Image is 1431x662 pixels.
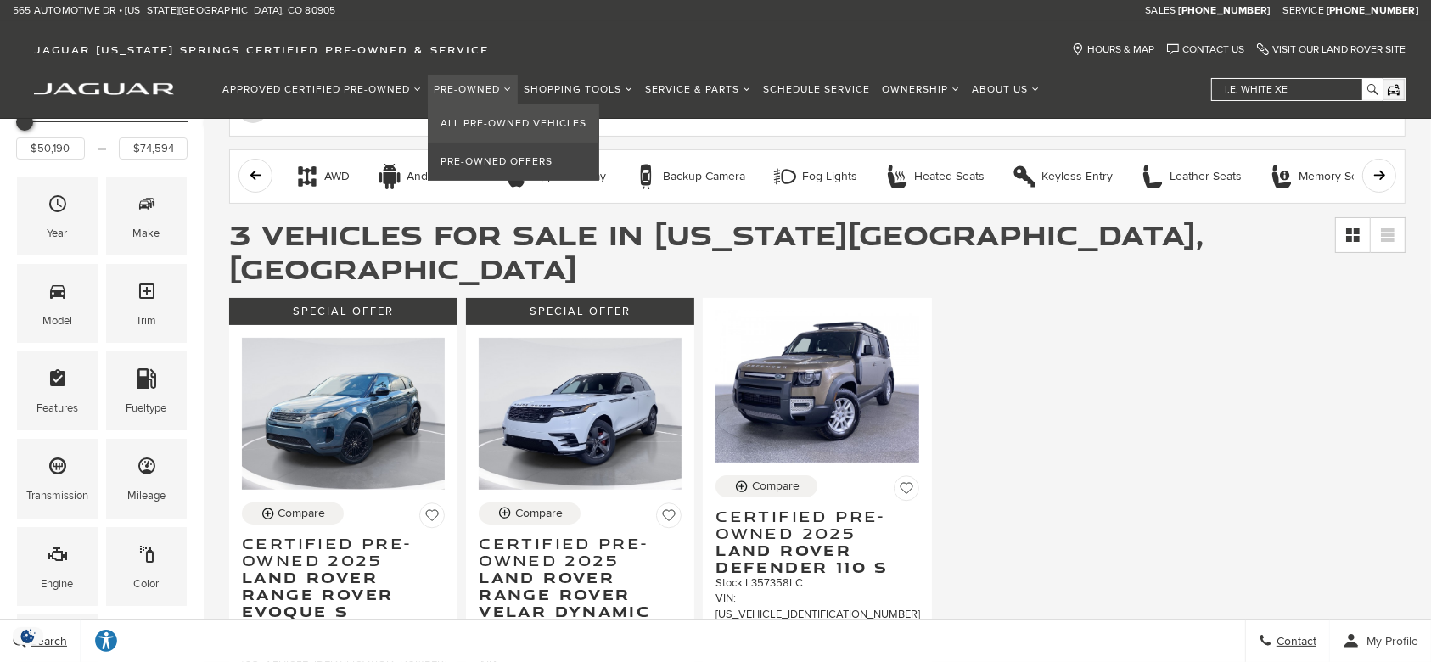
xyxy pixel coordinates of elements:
[42,575,74,593] div: Engine
[242,535,445,620] a: Certified Pre-Owned 2025Land Rover Range Rover Evoque S
[715,311,918,463] img: 2025 Land Rover Defender 110 S
[324,169,350,184] div: AWD
[48,364,68,399] span: Features
[914,169,985,184] div: Heated Seats
[25,43,497,56] a: Jaguar [US_STATE] Springs Certified Pre-Owned & Service
[106,177,187,255] div: MakeMake
[757,75,876,104] a: Schedule Service
[137,277,157,311] span: Trim
[518,75,639,104] a: Shopping Tools
[229,298,457,325] div: Special Offer
[515,506,563,521] div: Compare
[715,591,918,621] div: VIN: [US_VEHICLE_IDENTIFICATION_NUMBER]
[137,452,157,486] span: Mileage
[1362,159,1396,193] button: scroll right
[8,627,48,645] img: Opt-Out Icon
[127,486,166,505] div: Mileage
[894,475,919,508] button: Save Vehicle
[48,452,68,486] span: Transmission
[656,502,682,535] button: Save Vehicle
[428,143,599,181] a: Pre-Owned Offers
[663,169,745,184] div: Backup Camera
[34,83,174,95] img: Jaguar
[875,159,994,194] button: Heated SeatsHeated Seats
[16,108,188,160] div: Price
[503,164,529,189] div: Apple CarPlay
[216,75,1046,104] nav: Main Navigation
[1072,43,1154,56] a: Hours & Map
[715,575,918,591] div: Stock : L357358LC
[216,75,428,104] a: Approved Certified Pre-Owned
[1299,169,1373,184] div: Memory Seats
[715,508,906,541] span: Certified Pre-Owned 2025
[242,502,344,525] button: Compare Vehicle
[715,508,918,575] a: Certified Pre-Owned 2025Land Rover Defender 110 S
[48,189,68,224] span: Year
[479,535,682,637] a: Certified Pre-Owned 2025Land Rover Range Rover Velar Dynamic SE
[48,277,68,311] span: Model
[17,527,98,606] div: EngineEngine
[48,540,68,575] span: Engine
[34,81,174,95] a: jaguar
[1212,79,1382,100] input: i.e. White XE
[479,502,581,525] button: Compare Vehicle
[772,164,798,189] div: Fog Lights
[1131,159,1251,194] button: Leather SeatsLeather Seats
[81,628,132,654] div: Explore your accessibility options
[802,169,857,184] div: Fog Lights
[16,114,33,131] div: Minimum Price
[238,159,272,193] button: scroll left
[1257,43,1406,56] a: Visit Our Land Rover Site
[106,264,187,343] div: TrimTrim
[1272,634,1316,648] span: Contact
[1167,43,1244,56] a: Contact Us
[1041,169,1113,184] div: Keyless Entry
[1260,159,1383,194] button: Memory SeatsMemory Seats
[715,475,817,497] button: Compare Vehicle
[1179,4,1271,18] a: [PHONE_NUMBER]
[34,43,489,56] span: Jaguar [US_STATE] Springs Certified Pre-Owned & Service
[137,311,157,330] div: Trim
[137,540,157,575] span: Color
[1360,634,1418,648] span: My Profile
[36,399,78,418] div: Features
[1336,218,1370,252] a: Grid View
[368,159,485,194] button: Android AutoAndroid Auto
[42,311,72,330] div: Model
[137,189,157,224] span: Make
[133,224,160,243] div: Make
[119,137,188,160] input: Maximum
[81,620,132,662] a: Explore your accessibility options
[479,569,669,637] span: Land Rover Range Rover Velar Dynamic SE
[8,627,48,645] section: Click to Open Cookie Consent Modal
[126,399,167,418] div: Fueltype
[1170,169,1242,184] div: Leather Seats
[1327,4,1418,18] a: [PHONE_NUMBER]
[479,535,669,569] span: Certified Pre-Owned 2025
[106,527,187,606] div: ColorColor
[295,164,320,189] div: AWD
[278,506,326,521] div: Compare
[26,486,88,505] div: Transmission
[763,159,867,194] button: Fog LightsFog Lights
[966,75,1046,104] a: About Us
[134,575,160,593] div: Color
[1002,159,1122,194] button: Keyless EntryKeyless Entry
[639,75,757,104] a: Service & Parts
[479,338,682,490] img: 2025 Land Rover Range Rover Velar Dynamic SE
[1283,4,1324,17] span: Service
[1145,4,1176,17] span: Sales
[285,159,359,194] button: AWDAWD
[229,215,1204,288] span: 3 Vehicles for Sale in [US_STATE][GEOGRAPHIC_DATA], [GEOGRAPHIC_DATA]
[17,351,98,430] div: FeaturesFeatures
[428,104,599,143] a: All Pre-Owned Vehicles
[242,338,445,490] img: 2025 Land Rover Range Rover Evoque S
[715,541,906,575] span: Land Rover Defender 110 S
[633,164,659,189] div: Backup Camera
[13,4,335,18] a: 565 Automotive Dr • [US_STATE][GEOGRAPHIC_DATA], CO 80905
[1140,164,1165,189] div: Leather Seats
[884,164,910,189] div: Heated Seats
[377,164,402,189] div: Android Auto
[106,439,187,518] div: MileageMileage
[106,351,187,430] div: FueltypeFueltype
